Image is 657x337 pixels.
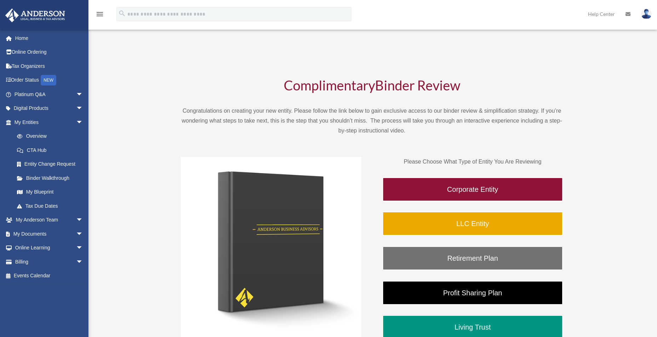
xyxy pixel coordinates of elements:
a: Retirement Plan [382,246,563,270]
a: Billingarrow_drop_down [5,255,94,269]
span: arrow_drop_down [76,255,90,269]
a: Binder Walkthrough [10,171,90,185]
div: NEW [41,75,56,85]
img: Anderson Advisors Platinum Portal [3,8,67,22]
p: Congratulations on creating your new entity. Please follow the link below to gain exclusive acces... [181,106,563,136]
span: arrow_drop_down [76,227,90,241]
span: arrow_drop_down [76,87,90,102]
a: menu [96,12,104,18]
a: LLC Entity [382,212,563,236]
img: User Pic [641,9,652,19]
a: Home [5,31,94,45]
span: arrow_drop_down [76,241,90,255]
a: Platinum Q&Aarrow_drop_down [5,87,94,101]
i: search [118,10,126,17]
a: Entity Change Request [10,157,94,171]
a: My Blueprint [10,185,94,199]
a: Order StatusNEW [5,73,94,88]
span: Complimentary [284,77,375,93]
a: Online Learningarrow_drop_down [5,241,94,255]
a: My Documentsarrow_drop_down [5,227,94,241]
a: Overview [10,129,94,143]
a: Profit Sharing Plan [382,281,563,305]
span: arrow_drop_down [76,213,90,227]
span: Binder Review [375,77,460,93]
p: Please Choose What Type of Entity You Are Reviewing [382,157,563,167]
a: Events Calendar [5,269,94,283]
a: My Entitiesarrow_drop_down [5,115,94,129]
a: Corporate Entity [382,177,563,201]
a: Tax Due Dates [10,199,94,213]
a: My Anderson Teamarrow_drop_down [5,213,94,227]
a: Tax Organizers [5,59,94,73]
span: arrow_drop_down [76,115,90,130]
span: arrow_drop_down [76,101,90,116]
a: Digital Productsarrow_drop_down [5,101,94,116]
i: menu [96,10,104,18]
a: CTA Hub [10,143,94,157]
a: Online Ordering [5,45,94,59]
